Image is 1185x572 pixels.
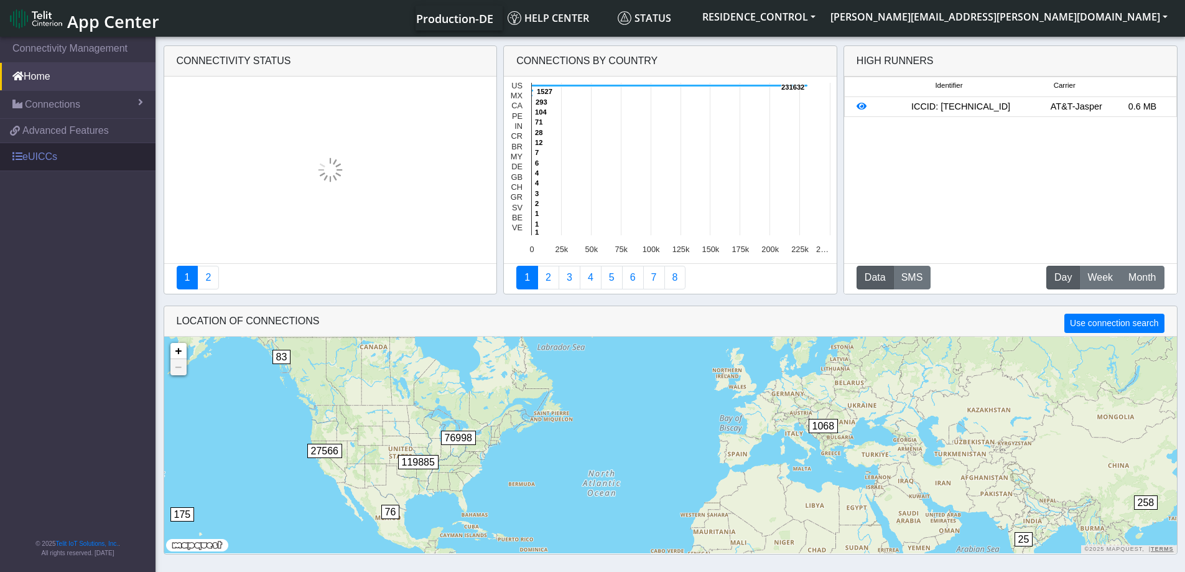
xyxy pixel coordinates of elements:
[672,245,690,254] text: 125k
[511,131,523,141] text: CR
[398,455,439,469] span: 119885
[536,98,547,106] text: 293
[511,152,523,161] text: MY
[1081,545,1176,553] div: ©2025 MapQuest, |
[164,306,1177,337] div: LOCATION OF CONNECTIONS
[535,179,539,187] text: 4
[177,266,198,289] a: Connectivity status
[535,190,539,197] text: 3
[170,343,187,359] a: Zoom in
[702,245,720,254] text: 150k
[643,245,660,254] text: 100k
[559,266,580,289] a: Usage per Country
[25,97,80,112] span: Connections
[272,350,297,387] div: 83
[643,266,665,289] a: Zero Session
[511,91,523,100] text: MX
[177,266,485,289] nav: Summary paging
[580,266,602,289] a: Connections By Carrier
[622,266,644,289] a: 14 Days Trend
[535,220,539,228] text: 1
[511,162,523,171] text: DE
[535,159,539,167] text: 6
[809,419,839,433] span: 1068
[511,81,523,90] text: US
[67,10,159,33] span: App Center
[441,431,476,445] span: 76998
[535,200,539,207] text: 2
[537,88,552,95] text: 1527
[307,444,343,458] span: 27566
[511,101,523,110] text: CA
[511,192,523,202] text: GR
[585,245,598,254] text: 50k
[10,5,157,32] a: App Center
[197,266,219,289] a: Deployment status
[1046,266,1080,289] button: Day
[535,129,542,136] text: 28
[170,359,187,375] a: Zoom out
[535,139,542,146] text: 12
[514,121,523,131] text: IN
[761,245,779,254] text: 200k
[170,507,195,522] span: 175
[512,213,523,222] text: BE
[508,11,521,25] img: knowledge.svg
[791,245,809,254] text: 225k
[416,6,493,30] a: Your current platform instance
[613,6,695,30] a: Status
[535,108,547,116] text: 104
[503,6,613,30] a: Help center
[893,266,931,289] button: SMS
[22,123,109,138] span: Advanced Features
[618,11,671,25] span: Status
[1015,532,1033,546] span: 25
[516,266,824,289] nav: Summary paging
[535,149,539,156] text: 7
[618,11,631,25] img: status.svg
[512,223,523,232] text: VE
[1128,270,1156,285] span: Month
[10,9,62,29] img: logo-telit-cinterion-gw-new.png
[695,6,823,28] button: RESIDENCE_CONTROL
[535,118,542,126] text: 71
[615,245,628,254] text: 75k
[1079,266,1121,289] button: Week
[537,266,559,289] a: Carrier
[1087,270,1113,285] span: Week
[504,46,837,77] div: Connections By Country
[816,245,829,254] text: 2…
[535,228,539,236] text: 1
[823,6,1175,28] button: [PERSON_NAME][EMAIL_ADDRESS][PERSON_NAME][DOMAIN_NAME]
[272,350,291,364] span: 83
[1064,314,1164,333] button: Use connection search
[508,11,589,25] span: Help center
[1054,80,1076,91] span: Carrier
[857,54,934,68] div: High Runners
[318,157,343,182] img: loading.gif
[1151,546,1174,552] a: Terms
[512,203,523,212] text: SV
[664,266,686,289] a: Not Connected for 30 days
[535,210,539,217] text: 1
[935,80,962,91] span: Identifier
[511,142,523,151] text: BR
[516,266,538,289] a: Connections By Country
[381,505,400,519] span: 76
[512,111,523,121] text: PE
[857,266,894,289] button: Data
[601,266,623,289] a: Usage by Carrier
[1043,100,1109,114] div: AT&T-Jasper
[781,83,804,91] text: 231632
[1134,495,1158,510] span: 258
[416,11,493,26] span: Production-DE
[732,245,750,254] text: 175k
[1054,270,1072,285] span: Day
[530,245,534,254] text: 0
[511,182,523,192] text: CH
[555,245,569,254] text: 25k
[878,100,1043,114] div: ICCID: [TECHNICAL_ID]
[1120,266,1164,289] button: Month
[535,169,539,177] text: 4
[1109,100,1175,114] div: 0.6 MB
